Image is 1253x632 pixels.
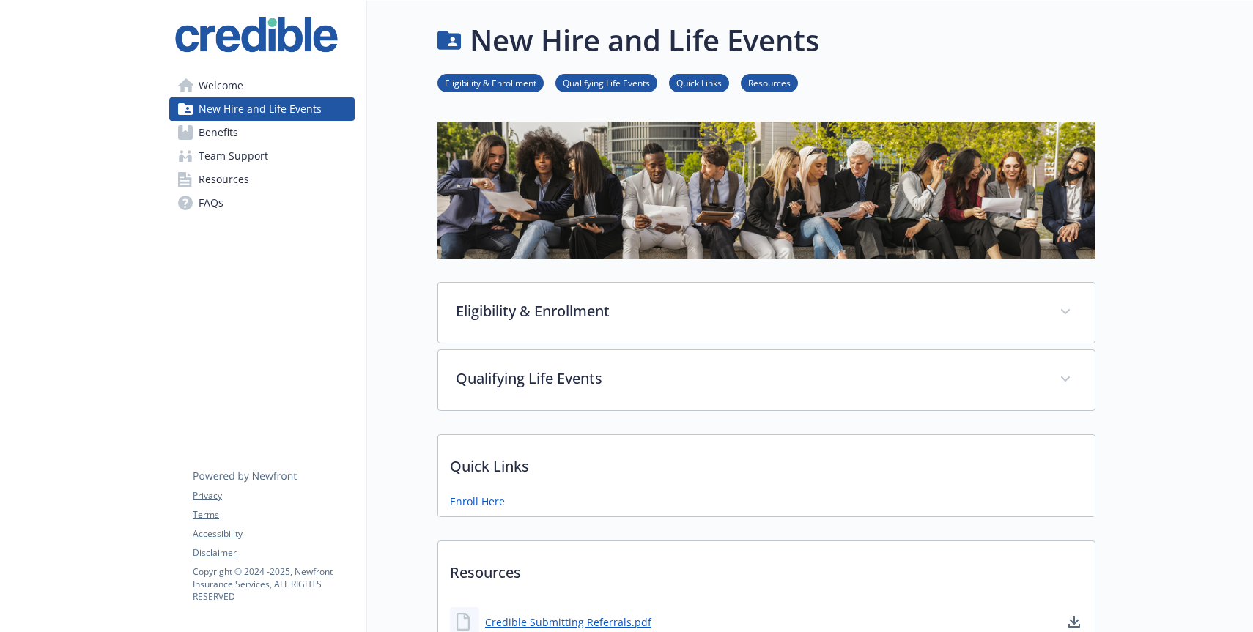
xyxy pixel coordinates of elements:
[169,121,355,144] a: Benefits
[199,168,249,191] span: Resources
[193,527,354,540] a: Accessibility
[741,75,798,89] a: Resources
[456,300,1042,322] p: Eligibility & Enrollment
[456,368,1042,390] p: Qualifying Life Events
[193,565,354,603] p: Copyright © 2024 - 2025 , Newfront Insurance Services, ALL RIGHTS RESERVED
[438,350,1095,410] div: Qualifying Life Events
[438,541,1095,595] p: Resources
[438,283,1095,343] div: Eligibility & Enrollment
[199,191,223,215] span: FAQs
[438,435,1095,489] p: Quick Links
[169,74,355,97] a: Welcome
[199,97,322,121] span: New Hire and Life Events
[169,168,355,191] a: Resources
[193,508,354,521] a: Terms
[669,75,729,89] a: Quick Links
[437,122,1095,259] img: new hire page banner
[437,75,544,89] a: Eligibility & Enrollment
[169,144,355,168] a: Team Support
[470,18,819,62] h1: New Hire and Life Events
[193,546,354,559] a: Disclaimer
[193,489,354,502] a: Privacy
[555,75,657,89] a: Qualifying Life Events
[485,614,651,630] a: Credible Submitting Referrals.pdf
[199,144,268,168] span: Team Support
[199,121,238,144] span: Benefits
[199,74,243,97] span: Welcome
[169,97,355,121] a: New Hire and Life Events
[1065,613,1083,631] a: download document
[450,494,505,509] a: Enroll Here
[169,191,355,215] a: FAQs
